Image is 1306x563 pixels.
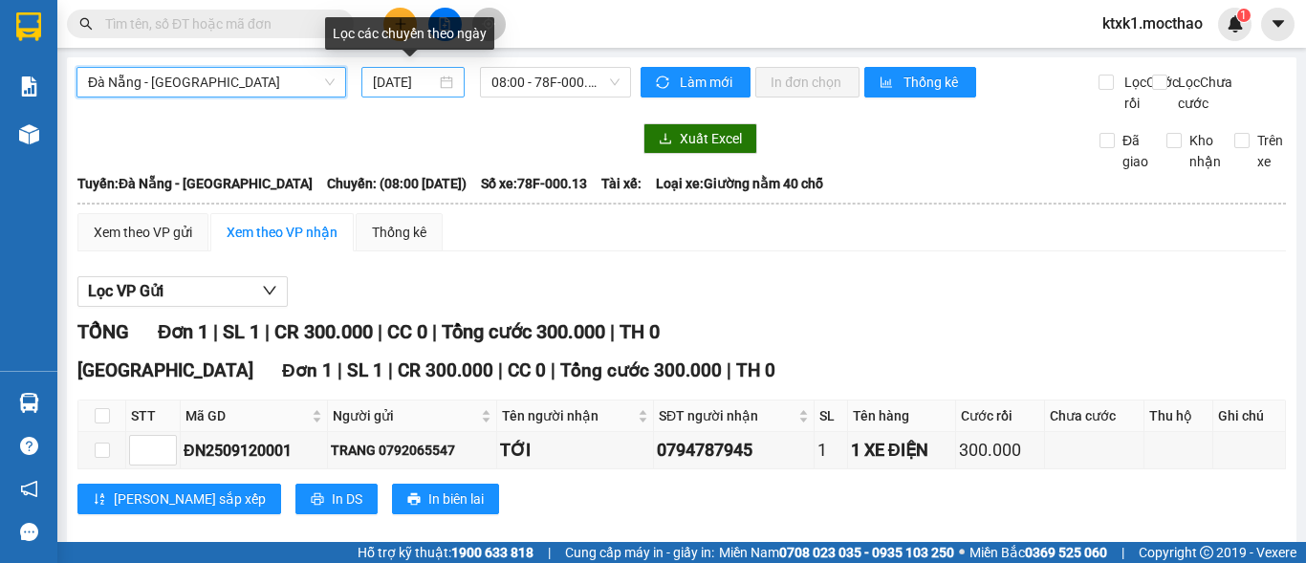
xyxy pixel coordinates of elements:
[77,276,288,307] button: Lọc VP Gửi
[481,173,587,194] span: Số xe: 78F-000.13
[1025,545,1107,560] strong: 0369 525 060
[560,359,722,381] span: Tổng cước 300.000
[903,72,961,93] span: Thống kê
[1250,130,1291,172] span: Trên xe
[295,484,378,514] button: printerIn DS
[620,320,660,343] span: TH 0
[88,68,335,97] span: Đà Nẵng - Tuy Hoà
[114,488,266,509] span: [PERSON_NAME] sắp xếp
[223,320,260,343] span: SL 1
[1261,8,1295,41] button: caret-down
[428,488,484,509] span: In biên lai
[497,432,654,469] td: TỚI
[1237,9,1251,22] sup: 1
[719,542,954,563] span: Miền Nam
[20,523,38,541] span: message
[347,359,383,381] span: SL 1
[959,549,965,556] span: ⚪️
[392,484,499,514] button: printerIn biên lai
[262,283,277,298] span: down
[502,405,634,426] span: Tên người nhận
[428,8,462,41] button: file-add
[158,320,208,343] span: Đơn 1
[327,173,467,194] span: Chuyến: (08:00 [DATE])
[79,17,93,31] span: search
[88,279,163,303] span: Lọc VP Gửi
[956,401,1045,432] th: Cước rồi
[20,437,38,455] span: question-circle
[325,17,494,50] div: Lọc các chuyến theo ngày
[358,542,533,563] span: Hỗ trợ kỹ thuật:
[551,359,555,381] span: |
[77,484,281,514] button: sort-ascending[PERSON_NAME] sắp xếp
[1087,11,1218,35] span: ktxk1.mocthao
[656,173,823,194] span: Loại xe: Giường nằm 40 chỗ
[337,359,342,381] span: |
[19,76,39,97] img: solution-icon
[815,401,848,432] th: SL
[77,359,253,381] span: [GEOGRAPHIC_DATA]
[779,545,954,560] strong: 0708 023 035 - 0935 103 250
[659,132,672,147] span: download
[184,439,324,463] div: ĐN2509120001
[16,12,41,41] img: logo-vxr
[548,542,551,563] span: |
[372,222,426,243] div: Thống kê
[491,68,620,97] span: 08:00 - 78F-000.13
[185,405,308,426] span: Mã GD
[1227,15,1244,32] img: icon-new-feature
[77,176,313,191] b: Tuyến: Đà Nẵng - [GEOGRAPHIC_DATA]
[969,542,1107,563] span: Miền Bắc
[20,480,38,498] span: notification
[1270,15,1287,32] span: caret-down
[498,359,503,381] span: |
[181,432,328,469] td: ĐN2509120001
[864,67,976,97] button: bar-chartThống kê
[610,320,615,343] span: |
[656,76,672,91] span: sync
[508,359,546,381] span: CC 0
[93,492,106,508] span: sort-ascending
[105,13,331,34] input: Tìm tên, số ĐT hoặc mã đơn
[1213,401,1286,432] th: Ghi chú
[1144,401,1213,432] th: Thu hộ
[727,359,731,381] span: |
[331,440,493,461] div: TRANG 0792065547
[680,128,742,149] span: Xuất Excel
[378,320,382,343] span: |
[472,8,506,41] button: aim
[274,320,373,343] span: CR 300.000
[848,401,957,432] th: Tên hàng
[19,124,39,144] img: warehouse-icon
[398,359,493,381] span: CR 300.000
[451,545,533,560] strong: 1900 633 818
[1045,401,1143,432] th: Chưa cước
[500,437,650,464] div: TỚI
[387,320,427,343] span: CC 0
[880,76,896,91] span: bar-chart
[1240,9,1247,22] span: 1
[77,320,129,343] span: TỔNG
[1200,546,1213,559] span: copyright
[311,492,324,508] span: printer
[565,542,714,563] span: Cung cấp máy in - giấy in:
[407,492,421,508] span: printer
[755,67,860,97] button: In đơn chọn
[1115,130,1156,172] span: Đã giao
[383,8,417,41] button: plus
[659,405,794,426] span: SĐT người nhận
[1121,542,1124,563] span: |
[373,72,436,93] input: 12/09/2025
[959,437,1041,464] div: 300.000
[641,67,751,97] button: syncLàm mới
[643,123,757,154] button: downloadXuất Excel
[1182,130,1229,172] span: Kho nhận
[19,393,39,413] img: warehouse-icon
[213,320,218,343] span: |
[654,432,815,469] td: 0794787945
[736,359,775,381] span: TH 0
[265,320,270,343] span: |
[388,359,393,381] span: |
[432,320,437,343] span: |
[332,488,362,509] span: In DS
